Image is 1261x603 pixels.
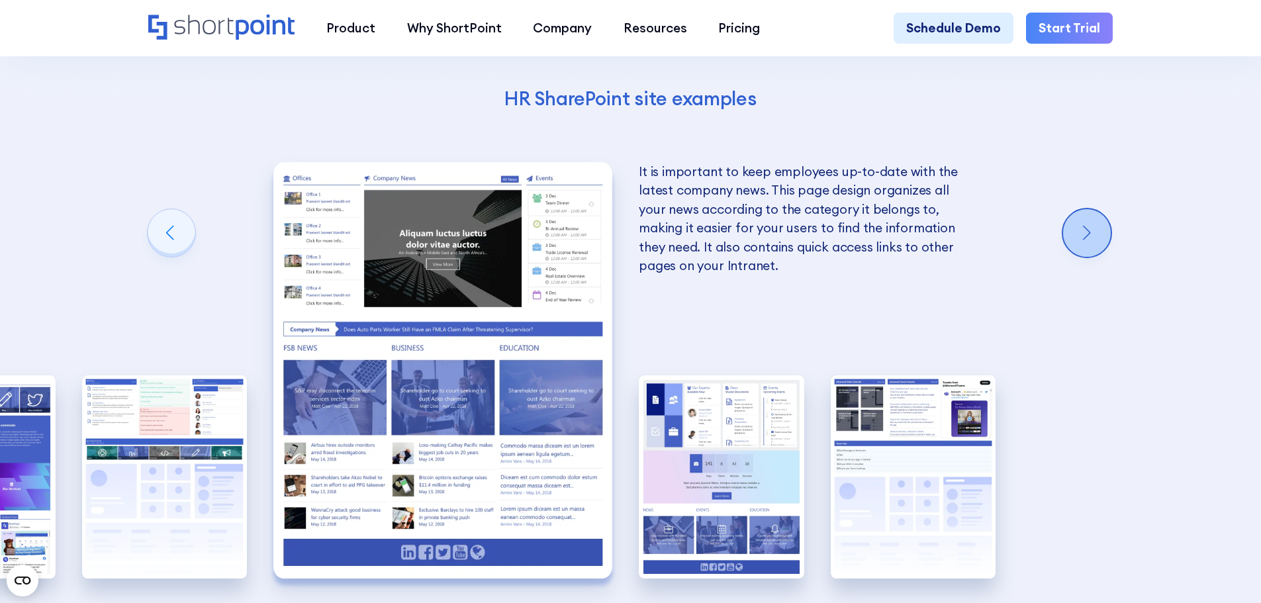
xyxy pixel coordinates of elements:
[326,19,375,38] div: Product
[1063,209,1111,257] div: Next slide
[273,162,612,579] img: SharePoint Communication site example for news
[310,13,391,44] a: Product
[718,19,760,38] div: Pricing
[517,13,608,44] a: Company
[82,375,248,579] div: 2 / 5
[1023,449,1261,603] iframe: Chat Widget
[533,19,592,38] div: Company
[148,209,195,257] div: Previous slide
[703,13,776,44] a: Pricing
[831,375,996,579] img: Internal SharePoint site example for knowledge base
[407,19,502,38] div: Why ShortPoint
[273,162,612,579] div: 3 / 5
[894,13,1013,44] a: Schedule Demo
[639,375,804,579] div: 4 / 5
[639,375,804,579] img: HR SharePoint site example for documents
[624,19,687,38] div: Resources
[831,375,996,579] div: 5 / 5
[639,162,978,275] p: It is important to keep employees up-to-date with the latest company news. This page design organ...
[82,375,248,579] img: Internal SharePoint site example for company policy
[1026,13,1113,44] a: Start Trial
[7,565,38,596] button: Open CMP widget
[608,13,703,44] a: Resources
[148,15,295,42] a: Home
[391,13,518,44] a: Why ShortPoint
[276,86,986,111] h4: HR SharePoint site examples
